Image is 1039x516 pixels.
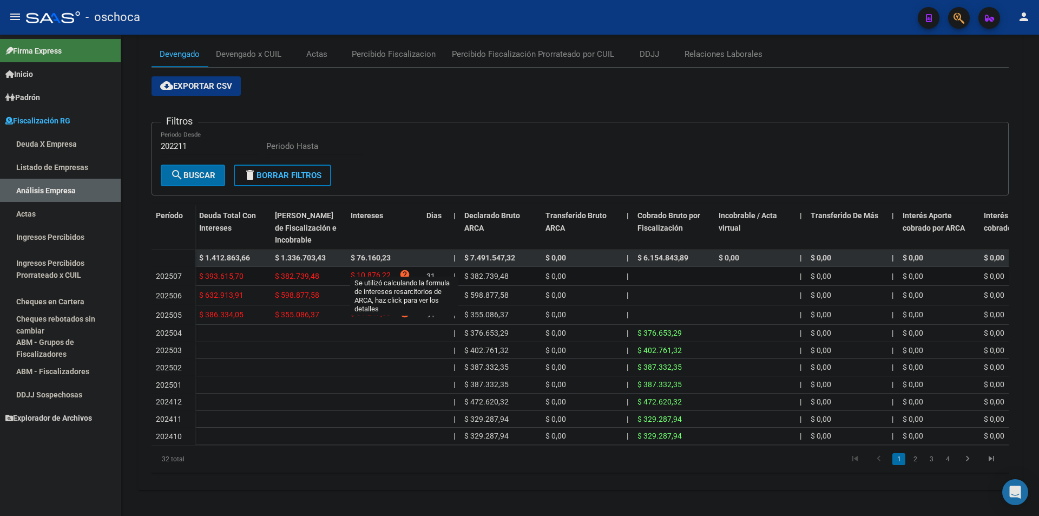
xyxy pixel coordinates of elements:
[984,291,1004,299] span: $ 0,00
[5,92,40,103] span: Padrón
[453,272,455,280] span: |
[275,272,319,280] span: $ 382.739,48
[275,310,319,319] span: $ 355.086,37
[719,253,739,262] span: $ 0,00
[453,291,455,299] span: |
[545,346,566,355] span: $ 0,00
[800,253,802,262] span: |
[957,453,978,465] a: go to next page
[1017,10,1030,23] mat-icon: person
[352,48,436,60] div: Percibido Fiscalizacion
[939,450,956,468] li: page 4
[160,81,232,91] span: Exportar CSV
[984,432,1004,440] span: $ 0,00
[422,204,449,252] datatable-header-cell: Dias
[719,211,777,232] span: Incobrable / Acta virtual
[545,291,566,299] span: $ 0,00
[637,346,682,355] span: $ 402.761,32
[800,363,801,371] span: |
[545,310,566,319] span: $ 0,00
[346,204,422,252] datatable-header-cell: Intereses
[811,253,831,262] span: $ 0,00
[637,380,682,389] span: $ 387.332,35
[156,381,182,389] span: 202501
[152,76,241,96] button: Exportar CSV
[925,453,938,465] a: 3
[449,204,460,252] datatable-header-cell: |
[800,291,801,299] span: |
[627,329,628,337] span: |
[453,415,455,423] span: |
[811,432,831,440] span: $ 0,00
[399,288,410,299] i: help
[199,272,244,280] span: $ 393.615,70
[5,115,70,127] span: Fiscalización RG
[811,363,831,371] span: $ 0,00
[627,363,628,371] span: |
[453,310,455,319] span: |
[426,291,435,299] span: 62
[800,380,801,389] span: |
[453,380,455,389] span: |
[351,308,391,322] span: $ 31.247,68
[156,415,182,423] span: 202411
[170,171,215,180] span: Buscar
[892,363,893,371] span: |
[811,329,831,337] span: $ 0,00
[800,329,801,337] span: |
[464,432,509,440] span: $ 329.287,94
[811,211,878,220] span: Transferido De Más
[800,432,801,440] span: |
[795,204,806,252] datatable-header-cell: |
[195,204,271,252] datatable-header-cell: Deuda Total Con Intereses
[892,432,893,440] span: |
[640,48,659,60] div: DDJJ
[460,204,541,252] datatable-header-cell: Declarado Bruto ARCA
[464,310,509,319] span: $ 355.086,37
[892,329,893,337] span: |
[152,204,195,250] datatable-header-cell: Período
[271,204,346,252] datatable-header-cell: Deuda Bruta Neto de Fiscalización e Incobrable
[800,310,801,319] span: |
[892,310,893,319] span: |
[545,363,566,371] span: $ 0,00
[637,211,700,232] span: Cobrado Bruto por Fiscalización
[627,272,628,280] span: |
[160,48,200,60] div: Devengado
[351,288,391,303] span: $ 34.036,33
[984,346,1004,355] span: $ 0,00
[923,450,939,468] li: page 3
[892,380,893,389] span: |
[800,397,801,406] span: |
[892,415,893,423] span: |
[275,211,337,245] span: [PERSON_NAME] de Fiscalización e Incobrable
[637,329,682,337] span: $ 376.653,29
[627,432,628,440] span: |
[903,211,965,232] span: Interés Aporte cobrado por ARCA
[156,272,182,280] span: 202507
[199,253,250,262] span: $ 1.412.863,66
[984,329,1004,337] span: $ 0,00
[545,272,566,280] span: $ 0,00
[453,363,455,371] span: |
[903,253,923,262] span: $ 0,00
[453,329,455,337] span: |
[199,310,244,319] span: $ 386.334,05
[892,253,894,262] span: |
[351,253,391,262] span: $ 76.160,23
[234,165,331,186] button: Borrar Filtros
[156,346,182,355] span: 202503
[903,397,923,406] span: $ 0,00
[806,204,887,252] datatable-header-cell: Transferido De Más
[464,272,509,280] span: $ 382.739,48
[464,346,509,355] span: $ 402.761,32
[464,397,509,406] span: $ 472.620,32
[170,168,183,181] mat-icon: search
[903,432,923,440] span: $ 0,00
[800,211,802,220] span: |
[903,272,923,280] span: $ 0,00
[941,453,954,465] a: 4
[156,432,182,441] span: 202410
[464,253,515,262] span: $ 7.491.547,32
[453,346,455,355] span: |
